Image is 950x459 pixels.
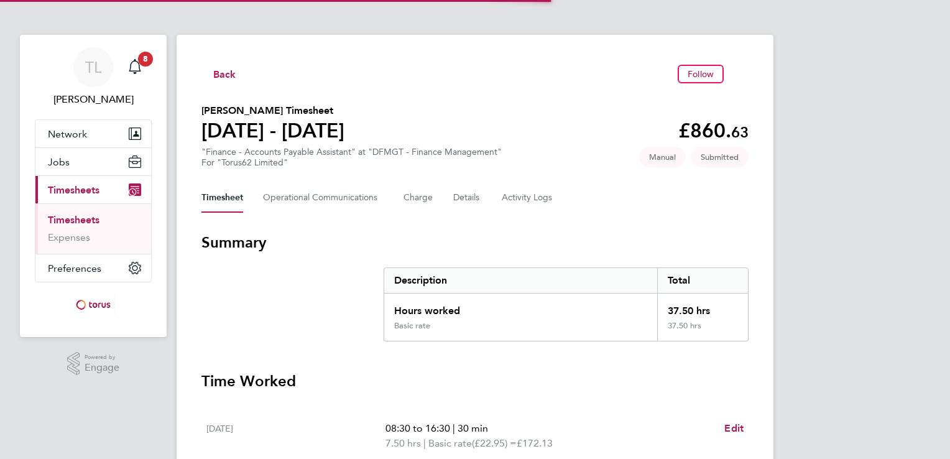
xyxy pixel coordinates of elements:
[639,147,686,167] span: This timesheet was manually created.
[35,295,152,315] a: Go to home page
[35,47,152,107] a: TL[PERSON_NAME]
[48,184,99,196] span: Timesheets
[85,59,101,75] span: TL
[731,123,749,141] span: 63
[201,183,243,213] button: Timesheet
[122,47,147,87] a: 8
[138,52,153,67] span: 8
[201,233,749,253] h3: Summary
[724,421,744,436] a: Edit
[502,183,554,213] button: Activity Logs
[48,156,70,168] span: Jobs
[67,352,120,376] a: Powered byEngage
[453,183,482,213] button: Details
[201,103,344,118] h2: [PERSON_NAME] Timesheet
[428,436,472,451] span: Basic rate
[472,437,517,449] span: (£22.95) =
[385,437,421,449] span: 7.50 hrs
[423,437,426,449] span: |
[48,128,87,140] span: Network
[385,422,450,434] span: 08:30 to 16:30
[384,268,657,293] div: Description
[453,422,455,434] span: |
[657,268,748,293] div: Total
[35,148,151,175] button: Jobs
[48,231,90,243] a: Expenses
[678,65,724,83] button: Follow
[48,214,99,226] a: Timesheets
[201,66,236,81] button: Back
[201,118,344,143] h1: [DATE] - [DATE]
[404,183,433,213] button: Charge
[678,119,749,142] app-decimal: £860.
[35,203,151,254] div: Timesheets
[517,437,553,449] span: £172.13
[384,294,657,321] div: Hours worked
[201,147,502,168] div: "Finance - Accounts Payable Assistant" at "DFMGT - Finance Management"
[206,421,385,451] div: [DATE]
[85,363,119,373] span: Engage
[384,267,749,341] div: Summary
[71,295,115,315] img: torus-logo-retina.png
[35,92,152,107] span: Toni Lawrenson
[263,183,384,213] button: Operational Communications
[691,147,749,167] span: This timesheet is Submitted.
[20,35,167,337] nav: Main navigation
[85,352,119,363] span: Powered by
[657,294,748,321] div: 37.50 hrs
[213,67,236,82] span: Back
[35,176,151,203] button: Timesheets
[458,422,488,434] span: 30 min
[724,422,744,434] span: Edit
[729,71,749,77] button: Timesheets Menu
[394,321,430,331] div: Basic rate
[688,68,714,80] span: Follow
[657,321,748,341] div: 37.50 hrs
[201,371,749,391] h3: Time Worked
[48,262,101,274] span: Preferences
[35,254,151,282] button: Preferences
[201,157,502,168] div: For "Torus62 Limited"
[35,120,151,147] button: Network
